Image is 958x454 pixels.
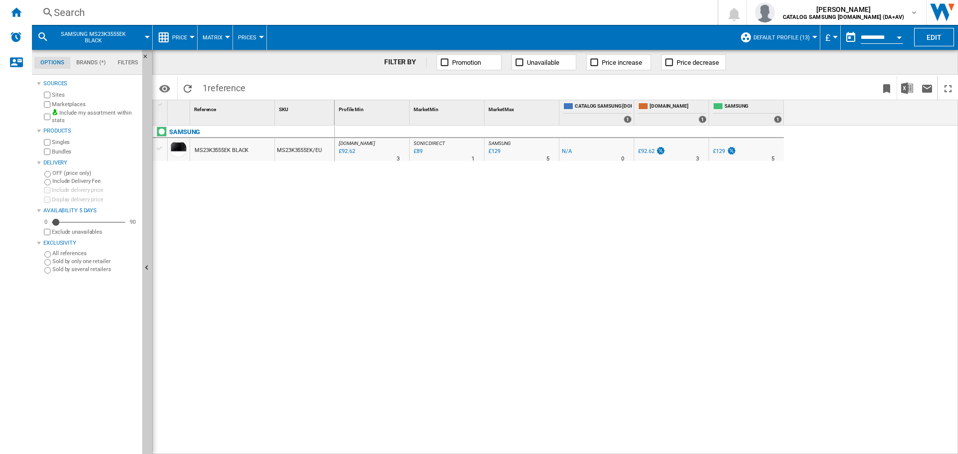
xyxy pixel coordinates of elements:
[52,266,138,273] label: Sold by several retailers
[52,169,138,177] label: OFF (price only)
[52,196,138,203] label: Display delivery price
[52,148,138,155] label: Bundles
[112,57,144,69] md-tab-item: Filters
[203,34,223,41] span: Matrix
[486,100,559,116] div: Sort None
[656,147,666,155] img: promotionV3.png
[877,76,897,100] button: Bookmark this report
[195,139,248,162] div: MS23K3555EK BLACK
[637,147,666,156] div: £92.62
[636,100,709,125] div: [DOMAIN_NAME] 1 offers sold by AMAZON.CO.UK
[192,100,274,116] div: Reference Sort None
[277,100,334,116] div: Sort None
[650,103,707,111] span: [DOMAIN_NAME]
[771,154,774,164] div: Delivery Time : 5 days
[208,83,245,93] span: reference
[414,141,445,146] span: SONIC DIRECT
[37,25,147,50] div: SAMSUNG MS23K3555EK BLACK
[562,147,572,156] div: N/A
[713,148,725,154] div: £129
[42,218,50,226] div: 0
[561,100,634,125] div: CATALOG SAMSUNG [DOMAIN_NAME] (DA+AV) 1 offers sold by CATALOG SAMSUNG UK.IE (DA+AV)
[511,54,576,70] button: Unavailable
[170,100,190,116] div: Sort None
[44,139,50,146] input: Singles
[546,154,549,164] div: Delivery Time : 5 days
[452,59,481,66] span: Promotion
[774,116,782,123] div: 1 offers sold by SAMSUNG
[488,107,514,112] span: Market Max
[203,25,228,50] div: Matrix
[54,5,692,19] div: Search
[638,148,654,154] div: £92.62
[412,100,484,116] div: Market Min Sort None
[127,218,138,226] div: 90
[339,107,364,112] span: Profile Min
[52,139,138,146] label: Singles
[44,92,50,98] input: Sites
[820,25,841,50] md-menu: Currency
[890,27,908,45] button: Open calendar
[238,25,261,50] button: Prices
[487,147,500,156] div: Last updated : Tuesday, 19 August 2025 12:16
[44,267,51,274] input: Sold by several retailers
[527,59,559,66] span: Unavailable
[699,116,707,123] div: 1 offers sold by AMAZON.CO.UK
[52,217,125,227] md-slider: Availability
[44,187,50,193] input: Include delivery price
[384,57,427,67] div: FILTER BY
[412,100,484,116] div: Sort None
[43,207,138,215] div: Availability 5 Days
[52,250,138,257] label: All references
[44,111,50,123] input: Include my assortment within stats
[661,54,726,70] button: Price decrease
[52,91,138,99] label: Sites
[52,177,138,185] label: Include Delivery Fee
[901,82,913,94] img: excel-24x24.png
[142,50,154,68] button: Hide
[43,80,138,88] div: Sources
[412,147,423,156] div: Last updated : Tuesday, 19 August 2025 20:22
[726,147,736,155] img: promotionV3.png
[279,107,288,112] span: SKU
[677,59,719,66] span: Price decrease
[624,116,632,123] div: 1 offers sold by CATALOG SAMSUNG UK.IE (DA+AV)
[34,57,70,69] md-tab-item: Options
[10,31,22,43] img: alerts-logo.svg
[712,147,736,156] div: £129
[486,100,559,116] div: Market Max Sort None
[52,258,138,265] label: Sold by only one retailer
[53,31,133,44] span: SAMSUNG MS23K3555EK BLACK
[621,154,624,164] div: Delivery Time : 0 day
[586,54,651,70] button: Price increase
[172,25,192,50] button: Price
[414,107,439,112] span: Market Min
[44,101,50,108] input: Marketplaces
[52,228,138,236] label: Exclude unavailables
[825,25,835,50] button: £
[52,109,138,125] label: Include my assortment within stats
[740,25,815,50] div: Default profile (13)
[337,100,409,116] div: Profile Min Sort None
[172,34,187,41] span: Price
[43,239,138,247] div: Exclusivity
[192,100,274,116] div: Sort None
[44,179,51,185] input: Include Delivery Fee
[198,76,250,97] span: 1
[337,100,409,116] div: Sort None
[52,101,138,108] label: Marketplaces
[275,138,334,161] div: MS23K3555EK/EU
[52,186,138,194] label: Include delivery price
[472,154,475,164] div: Delivery Time : 1 day
[44,259,51,266] input: Sold by only one retailer
[397,154,400,164] div: Delivery Time : 3 days
[917,76,937,100] button: Send this report by email
[169,126,200,138] div: Click to filter on that brand
[178,76,198,100] button: Reload
[696,154,699,164] div: Delivery Time : 3 days
[44,149,50,155] input: Bundles
[488,141,511,146] span: SAMSUNG
[339,141,375,146] span: [DOMAIN_NAME]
